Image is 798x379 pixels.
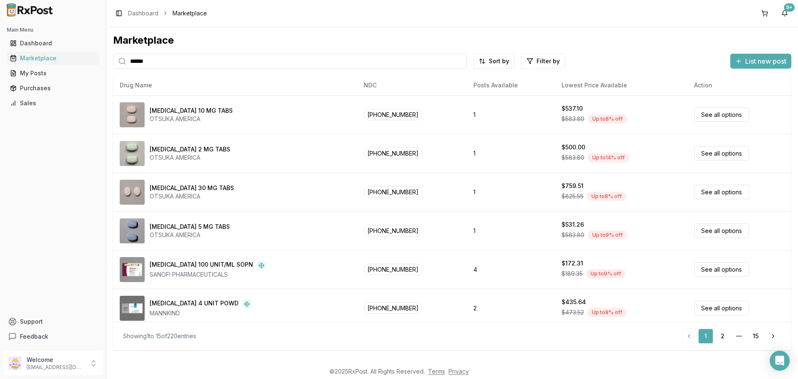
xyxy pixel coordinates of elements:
[587,192,626,201] div: Up to 8 % off
[150,154,230,162] div: OTSUKA AMERICA
[562,220,584,229] div: $531.26
[150,192,234,201] div: OTSUKA AMERICA
[694,107,749,122] a: See all options
[467,134,555,173] td: 1
[150,107,233,115] div: [MEDICAL_DATA] 10 MG TABS
[562,192,584,201] span: $825.55
[364,302,422,314] span: [PHONE_NUMBER]
[150,309,252,317] div: MANNKIND
[473,54,515,69] button: Sort by
[588,230,627,240] div: Up to 9 % off
[770,351,790,371] div: Open Intercom Messenger
[562,104,583,113] div: $537.10
[562,259,583,268] div: $172.31
[7,27,99,33] h2: Main Menu
[588,153,629,162] div: Up to 14 % off
[7,36,99,51] a: Dashboard
[467,173,555,211] td: 1
[521,54,565,69] button: Filter by
[10,39,96,47] div: Dashboard
[694,185,749,199] a: See all options
[7,51,99,66] a: Marketplace
[120,218,145,243] img: Abilify 5 MG TABS
[364,186,422,198] span: [PHONE_NUMBER]
[428,368,445,375] a: Terms
[7,66,99,81] a: My Posts
[715,329,730,344] a: 2
[150,231,230,239] div: OTSUKA AMERICA
[10,54,96,62] div: Marketplace
[587,308,627,317] div: Up to 8 % off
[120,257,145,282] img: Admelog SoloStar 100 UNIT/ML SOPN
[120,296,145,321] img: Afrezza 4 UNIT POWD
[364,264,422,275] span: [PHONE_NUMBER]
[3,67,103,80] button: My Posts
[562,143,585,151] div: $500.00
[586,269,626,278] div: Up to 9 % off
[3,52,103,65] button: Marketplace
[7,96,99,111] a: Sales
[562,115,584,123] span: $583.80
[562,270,583,278] span: $189.35
[150,145,230,154] div: [MEDICAL_DATA] 2 MG TABS
[172,9,207,17] span: Marketplace
[150,299,239,309] div: [MEDICAL_DATA] 4 UNIT POWD
[698,329,713,344] a: 1
[113,34,791,47] div: Marketplace
[562,154,584,162] span: $583.80
[467,211,555,250] td: 1
[562,231,584,239] span: $583.80
[123,332,196,340] div: Showing 1 to 15 of 220 entries
[694,262,749,277] a: See all options
[730,54,791,69] button: List new post
[748,329,763,344] a: 15
[467,75,555,95] th: Posts Available
[364,148,422,159] span: [PHONE_NUMBER]
[778,7,791,20] button: 9+
[3,82,103,95] button: Purchases
[489,57,509,65] span: Sort by
[562,298,586,306] div: $435.64
[784,3,795,12] div: 9+
[562,182,584,190] div: $759.51
[3,314,103,329] button: Support
[113,75,357,95] th: Drug Name
[467,289,555,327] td: 2
[537,57,560,65] span: Filter by
[150,223,230,231] div: [MEDICAL_DATA] 5 MG TABS
[357,75,467,95] th: NDC
[3,97,103,110] button: Sales
[120,141,145,166] img: Abilify 2 MG TABS
[694,223,749,238] a: See all options
[745,56,786,66] span: List new post
[364,109,422,120] span: [PHONE_NUMBER]
[128,9,158,17] a: Dashboard
[27,364,84,371] p: [EMAIL_ADDRESS][DOMAIN_NAME]
[27,356,84,364] p: Welcome
[682,329,781,344] nav: pagination
[3,37,103,50] button: Dashboard
[467,95,555,134] td: 1
[448,368,469,375] a: Privacy
[8,357,22,370] img: User avatar
[3,3,57,17] img: RxPost Logo
[730,58,791,66] a: List new post
[765,329,781,344] a: Go to next page
[128,9,207,17] nav: breadcrumb
[3,329,103,344] button: Feedback
[694,301,749,315] a: See all options
[555,75,687,95] th: Lowest Price Available
[364,225,422,236] span: [PHONE_NUMBER]
[588,114,627,124] div: Up to 8 % off
[694,146,749,161] a: See all options
[20,332,48,341] span: Feedback
[10,84,96,92] div: Purchases
[120,102,145,127] img: Abilify 10 MG TABS
[150,115,233,123] div: OTSUKA AMERICA
[150,270,266,279] div: SANOFI PHARMACEUTICALS
[7,81,99,96] a: Purchases
[10,99,96,107] div: Sales
[562,308,584,317] span: $473.52
[10,69,96,77] div: My Posts
[150,184,234,192] div: [MEDICAL_DATA] 30 MG TABS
